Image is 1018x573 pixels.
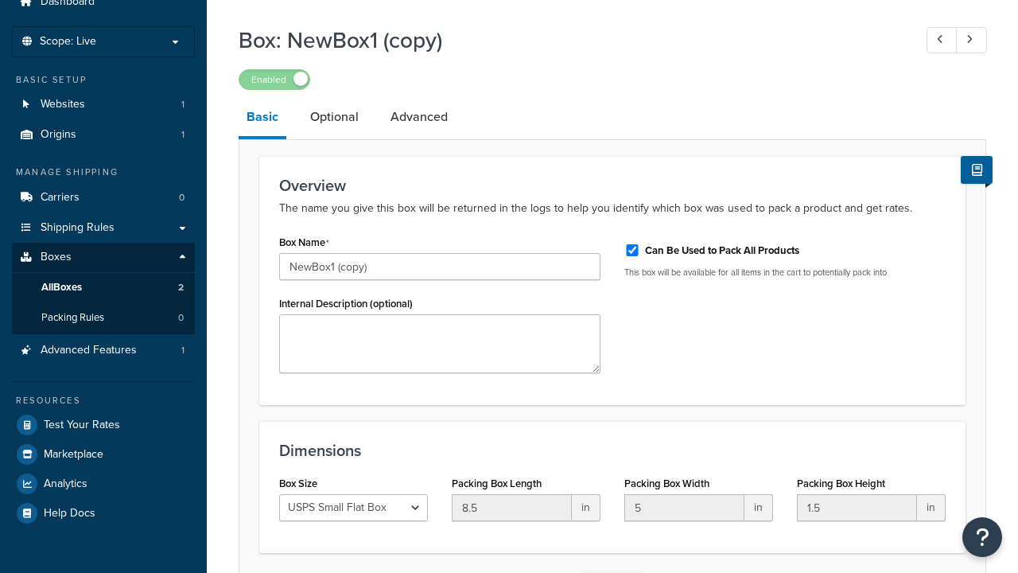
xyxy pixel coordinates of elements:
[41,191,80,205] span: Carriers
[12,440,195,469] a: Marketplace
[12,411,195,439] a: Test Your Rates
[624,267,946,279] p: This box will be available for all items in the cart to potentially pack into
[279,236,329,249] label: Box Name
[239,25,897,56] h1: Box: NewBox1 (copy)
[12,120,195,150] a: Origins1
[44,419,120,432] span: Test Your Rates
[12,183,195,212] a: Carriers0
[12,73,195,87] div: Basic Setup
[12,243,195,333] li: Boxes
[41,98,85,111] span: Websites
[41,281,82,294] span: All Boxes
[279,477,317,489] label: Box Size
[41,311,104,325] span: Packing Rules
[279,177,946,194] h3: Overview
[12,303,195,333] li: Packing Rules
[181,344,185,357] span: 1
[383,98,456,136] a: Advanced
[744,494,773,521] span: in
[12,394,195,407] div: Resources
[797,477,885,489] label: Packing Box Height
[44,477,87,491] span: Analytics
[181,128,185,142] span: 1
[12,336,195,365] a: Advanced Features1
[917,494,946,521] span: in
[179,191,185,205] span: 0
[41,251,72,264] span: Boxes
[44,448,103,462] span: Marketplace
[279,442,946,459] h3: Dimensions
[41,221,115,235] span: Shipping Rules
[12,303,195,333] a: Packing Rules0
[927,27,958,53] a: Previous Record
[452,477,542,489] label: Packing Box Length
[41,344,137,357] span: Advanced Features
[181,98,185,111] span: 1
[12,336,195,365] li: Advanced Features
[44,507,95,520] span: Help Docs
[12,90,195,119] li: Websites
[645,244,799,258] label: Can Be Used to Pack All Products
[956,27,987,53] a: Next Record
[12,470,195,498] a: Analytics
[279,199,946,218] p: The name you give this box will be returned in the logs to help you identify which box was used t...
[40,35,96,49] span: Scope: Live
[12,499,195,528] a: Help Docs
[178,311,184,325] span: 0
[12,120,195,150] li: Origins
[12,166,195,179] div: Manage Shipping
[279,298,413,310] label: Internal Description (optional)
[302,98,367,136] a: Optional
[12,213,195,243] a: Shipping Rules
[178,281,184,294] span: 2
[961,156,993,184] button: Show Help Docs
[239,98,286,139] a: Basic
[12,243,195,272] a: Boxes
[12,183,195,212] li: Carriers
[962,517,1002,557] button: Open Resource Center
[12,90,195,119] a: Websites1
[572,494,600,521] span: in
[12,273,195,302] a: AllBoxes2
[624,477,709,489] label: Packing Box Width
[41,128,76,142] span: Origins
